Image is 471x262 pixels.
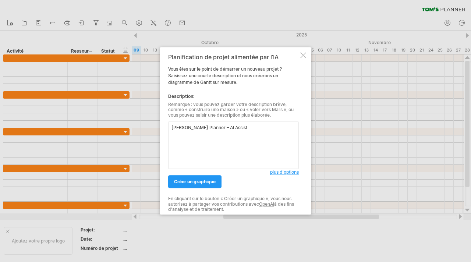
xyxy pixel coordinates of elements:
a: OpenAI [259,201,274,207]
font: En cliquant sur le bouton « Créer un graphique », vous nous autorisez à partager vos contribution... [168,196,291,207]
a: créer un graphique [168,176,222,188]
font: créer un graphique [174,179,216,185]
a: plus d'options [270,169,299,176]
font: Planification de projet alimentée par l'IA [168,53,279,61]
font: Vous êtes sur le point de démarrer un nouveau projet ? Saisissez une courte description et nous c... [168,66,282,85]
font: à des fins d'analyse et de traitement. [168,201,294,212]
font: Description: [168,93,195,99]
font: plus d'options [270,170,299,175]
font: Remarque : vous pouvez garder votre description brève, comme « construire une maison » ou « voler... [168,102,294,118]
